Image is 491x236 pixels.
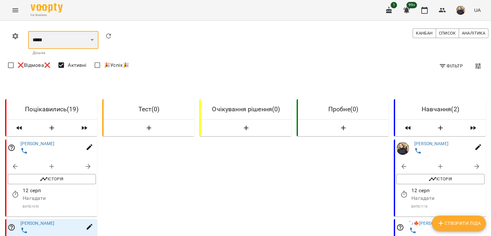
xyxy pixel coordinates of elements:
[32,122,72,134] button: Створити Ліда
[31,13,63,17] span: For Business
[400,175,481,183] span: Історія
[407,2,417,8] span: 99+
[396,142,409,155] img: Бешлега Юлія Анатоліівна
[439,62,463,70] span: Фільтр
[303,104,384,114] h6: Пробне ( 0 )
[31,3,63,12] img: Voopty Logo
[109,104,189,114] h6: Тест ( 0 )
[206,104,286,114] h6: Очікування рішення ( 0 )
[11,175,93,183] span: Історія
[416,30,433,37] span: Канбан
[20,141,55,146] a: [PERSON_NAME]
[18,61,51,69] span: ❌Відмова❌
[68,61,86,69] span: Активні
[23,194,96,202] p: Нагадати
[436,28,459,38] button: Список
[74,122,95,134] span: Пересунути лідів з колонки
[474,7,481,13] span: UA
[106,122,192,134] button: Створити Ліда
[8,224,15,231] svg: Відповідальний співробітник не заданий
[413,28,436,38] button: Канбан
[414,141,448,146] a: [PERSON_NAME]
[400,104,481,114] h6: Навчання ( 2 )
[398,122,418,134] span: Пересунути лідів з колонки
[436,60,465,72] button: Фільтр
[411,187,485,194] p: 12 серп
[8,144,15,152] svg: Відповідальний співробітник не заданий
[463,122,483,134] span: Пересунути лідів з колонки
[396,224,404,231] svg: Відповідальний співробітник не заданий
[23,187,96,194] p: 12 серп
[8,3,23,18] button: Menu
[411,204,485,209] p: [DATE] 11:18
[12,104,92,114] h6: Поцікавились ( 19 )
[9,122,29,134] span: Пересунути лідів з колонки
[20,221,55,226] a: [PERSON_NAME]
[432,216,486,231] button: Створити Ліда
[104,61,129,69] span: 🎉Успіх🎉
[437,219,481,227] span: Створити Ліда
[8,174,96,184] button: Історія
[439,30,456,37] span: Список
[462,30,485,37] span: Аналітика
[203,122,289,134] button: Створити Ліда
[391,2,397,8] span: 1
[411,194,485,202] p: Нагадати
[472,4,483,16] button: UA
[396,174,485,184] button: Історія
[409,221,468,226] a: ﾟ♪🍁[PERSON_NAME] 🍂o。.
[456,6,465,15] img: ad96a223c3aa0afd89c37e24d2e0bc2b.jpg
[300,122,386,134] button: Створити Ліда
[23,204,96,209] p: [DATE] 19:55
[33,50,94,56] p: Дошка
[459,28,488,38] button: Аналітика
[421,122,460,134] button: Створити Ліда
